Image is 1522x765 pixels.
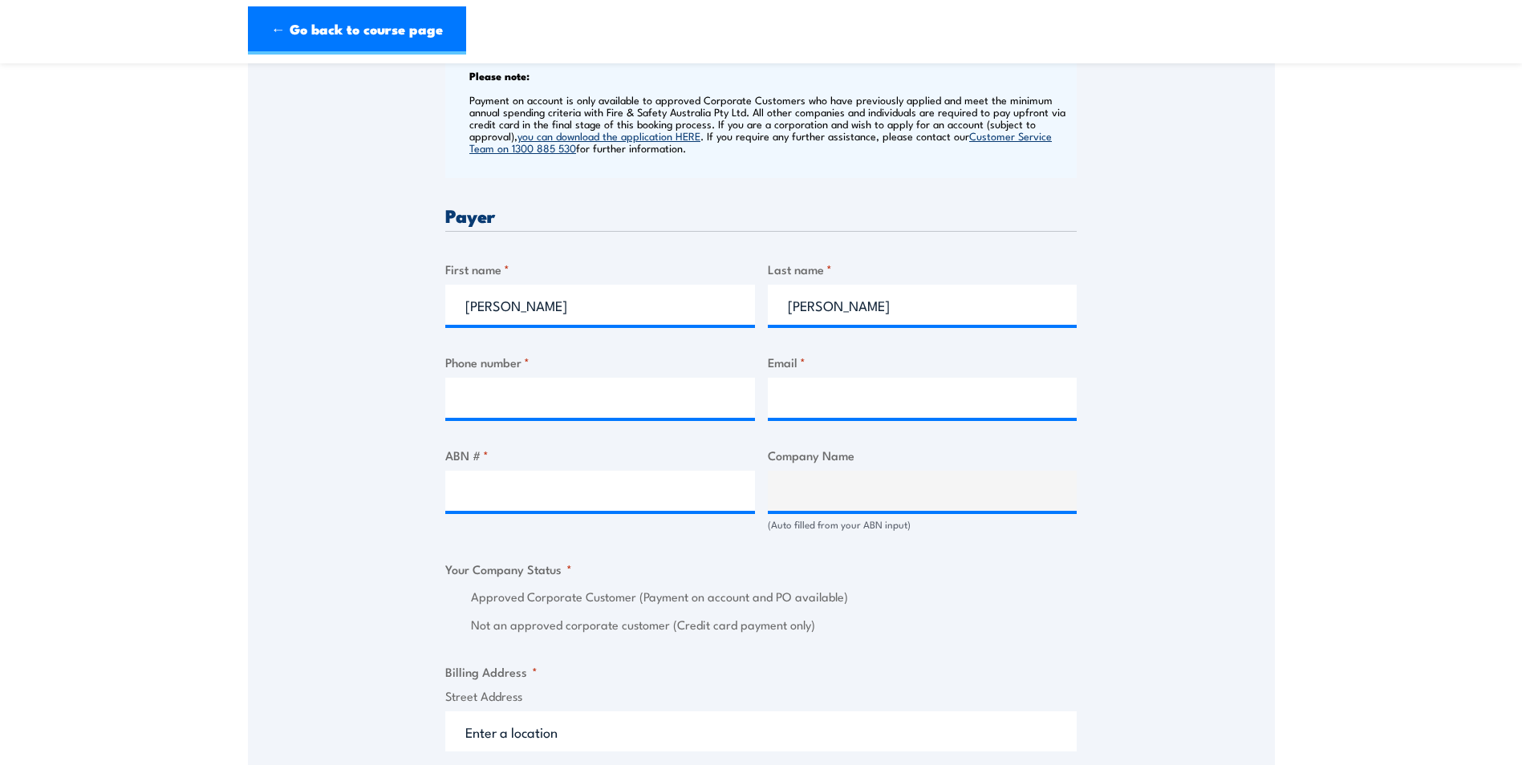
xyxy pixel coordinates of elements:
[445,662,538,681] legend: Billing Address
[471,588,1077,606] label: Approved Corporate Customer (Payment on account and PO available)
[469,128,1052,155] a: Customer Service Team on 1300 885 530
[445,206,1077,225] h3: Payer
[517,128,700,143] a: you can download the application HERE
[248,6,466,55] a: ← Go back to course page
[445,687,1077,706] label: Street Address
[768,353,1078,371] label: Email
[445,711,1077,751] input: Enter a location
[768,517,1078,532] div: (Auto filled from your ABN input)
[445,446,755,464] label: ABN #
[469,94,1073,154] p: Payment on account is only available to approved Corporate Customers who have previously applied ...
[768,446,1078,464] label: Company Name
[445,353,755,371] label: Phone number
[768,260,1078,278] label: Last name
[445,560,572,578] legend: Your Company Status
[469,67,530,83] b: Please note:
[471,616,1077,634] label: Not an approved corporate customer (Credit card payment only)
[445,260,755,278] label: First name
